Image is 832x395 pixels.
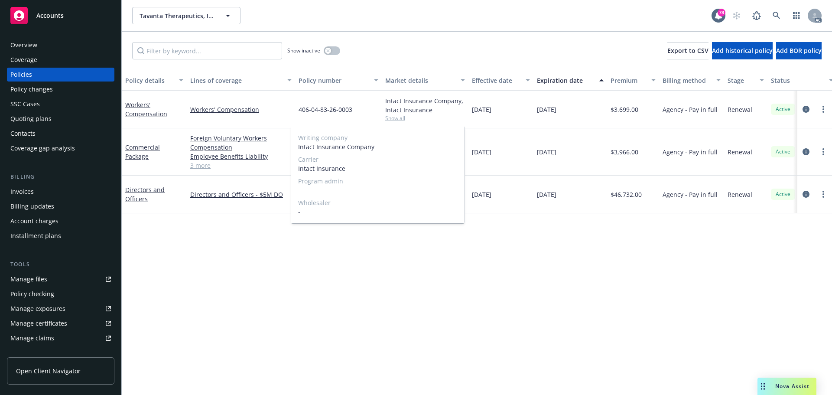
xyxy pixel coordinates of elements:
[607,70,659,91] button: Premium
[190,76,282,85] div: Lines of coverage
[125,101,167,118] a: Workers' Compensation
[190,161,292,170] a: 3 more
[611,76,646,85] div: Premium
[125,143,160,160] a: Commercial Package
[190,105,292,114] a: Workers' Compensation
[659,70,724,91] button: Billing method
[663,147,718,157] span: Agency - Pay in full
[472,147,491,157] span: [DATE]
[10,346,51,360] div: Manage BORs
[776,46,822,55] span: Add BOR policy
[187,70,295,91] button: Lines of coverage
[472,76,520,85] div: Effective date
[122,70,187,91] button: Policy details
[298,176,458,186] span: Program admin
[385,76,455,85] div: Market details
[712,42,773,59] button: Add historical policy
[7,53,114,67] a: Coverage
[7,97,114,111] a: SSC Cases
[10,38,37,52] div: Overview
[472,190,491,199] span: [DATE]
[7,127,114,140] a: Contacts
[728,7,745,24] a: Start snowing
[7,214,114,228] a: Account charges
[537,105,556,114] span: [DATE]
[748,7,765,24] a: Report a Bug
[10,185,34,199] div: Invoices
[10,214,58,228] div: Account charges
[10,287,54,301] div: Policy checking
[125,76,174,85] div: Policy details
[728,147,752,157] span: Renewal
[7,302,114,316] a: Manage exposures
[667,42,708,59] button: Export to CSV
[16,366,81,375] span: Open Client Navigator
[298,186,458,195] span: -
[10,229,61,243] div: Installment plans
[774,190,792,198] span: Active
[663,105,718,114] span: Agency - Pay in full
[7,112,114,126] a: Quoting plans
[10,317,67,330] div: Manage certificates
[611,190,642,199] span: $46,732.00
[801,104,811,114] a: circleInformation
[10,127,36,140] div: Contacts
[10,82,53,96] div: Policy changes
[718,9,725,16] div: 78
[298,133,458,142] span: Writing company
[7,141,114,155] a: Coverage gap analysis
[663,76,711,85] div: Billing method
[818,147,829,157] a: more
[382,70,468,91] button: Market details
[298,164,458,173] span: Intact Insurance
[7,331,114,345] a: Manage claims
[298,155,458,164] span: Carrier
[125,186,165,203] a: Directors and Officers
[667,46,708,55] span: Export to CSV
[757,378,816,395] button: Nova Assist
[663,190,718,199] span: Agency - Pay in full
[472,105,491,114] span: [DATE]
[298,142,458,151] span: Intact Insurance Company
[801,189,811,199] a: circleInformation
[385,114,465,122] span: Show all
[771,76,824,85] div: Status
[295,70,382,91] button: Policy number
[774,148,792,156] span: Active
[7,229,114,243] a: Installment plans
[287,47,320,54] span: Show inactive
[611,105,638,114] span: $3,699.00
[611,147,638,157] span: $3,966.00
[385,96,465,114] div: Intact Insurance Company, Intact Insurance
[10,141,75,155] div: Coverage gap analysis
[299,105,352,114] span: 406-04-83-26-0003
[775,382,809,390] span: Nova Assist
[10,272,47,286] div: Manage files
[190,190,292,199] a: Directors and Officers - $5M DO
[768,7,785,24] a: Search
[774,105,792,113] span: Active
[712,46,773,55] span: Add historical policy
[7,287,114,301] a: Policy checking
[140,11,214,20] span: Tavanta Therapeutics, Inc.
[132,7,240,24] button: Tavanta Therapeutics, Inc.
[728,105,752,114] span: Renewal
[7,38,114,52] a: Overview
[299,76,369,85] div: Policy number
[10,199,54,213] div: Billing updates
[7,68,114,82] a: Policies
[788,7,805,24] a: Switch app
[7,185,114,199] a: Invoices
[7,260,114,269] div: Tools
[132,42,282,59] input: Filter by keyword...
[7,317,114,330] a: Manage certificates
[10,53,37,67] div: Coverage
[7,3,114,28] a: Accounts
[757,378,768,395] div: Drag to move
[818,189,829,199] a: more
[801,147,811,157] a: circleInformation
[7,173,114,181] div: Billing
[10,97,40,111] div: SSC Cases
[36,12,64,19] span: Accounts
[537,190,556,199] span: [DATE]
